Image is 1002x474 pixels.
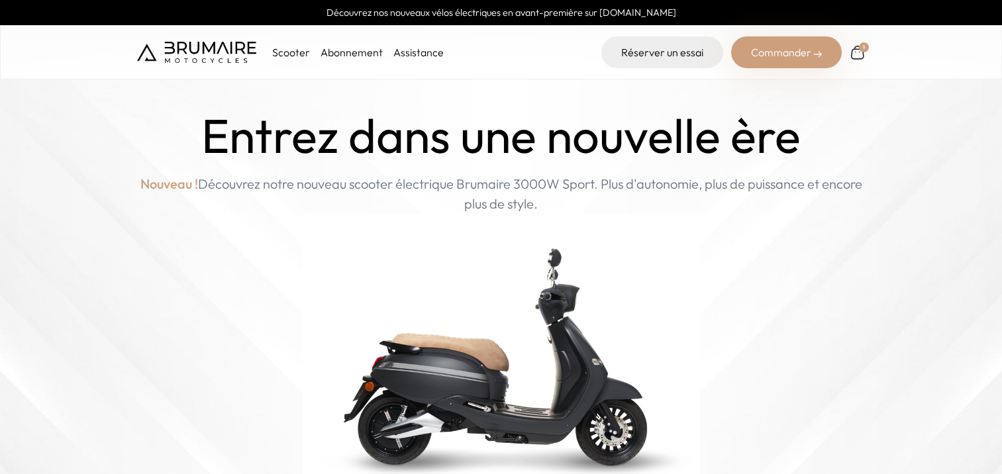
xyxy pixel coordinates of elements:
div: Commander [731,36,842,68]
img: Brumaire Motocycles [137,42,256,63]
h1: Entrez dans une nouvelle ère [201,109,801,164]
a: Abonnement [321,46,383,59]
span: Nouveau ! [140,174,198,194]
img: Panier [850,44,866,60]
img: right-arrow-2.png [814,50,822,58]
p: Découvrez notre nouveau scooter électrique Brumaire 3000W Sport. Plus d'autonomie, plus de puissa... [137,174,866,214]
a: Assistance [393,46,444,59]
a: Réserver un essai [601,36,723,68]
div: 1 [859,42,869,52]
p: Scooter [272,44,310,60]
a: 1 [850,44,866,60]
